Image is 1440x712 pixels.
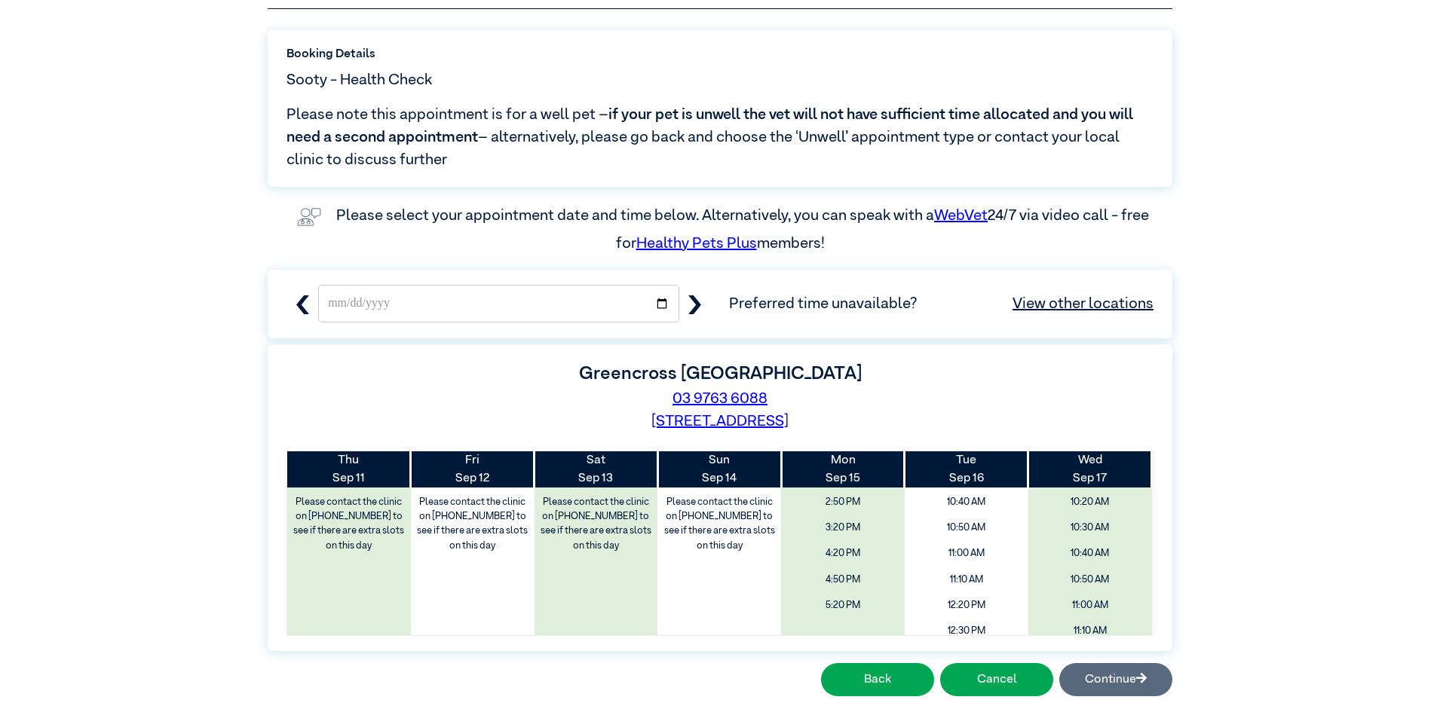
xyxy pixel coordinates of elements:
[657,451,781,487] th: Sep 14
[286,107,1133,145] span: if your pet is unwell the vet will not have sufficient time allocated and you will need a second ...
[910,569,1023,591] span: 11:10 AM
[535,451,658,487] th: Sep 13
[411,451,535,487] th: Sep 12
[910,517,1023,539] span: 10:50 AM
[536,491,657,557] label: Please contact the clinic on [PHONE_NUMBER] to see if there are extra slots on this day
[1034,491,1147,513] span: 10:20 AM
[934,208,988,223] a: WebVet
[286,45,1154,63] label: Booking Details
[905,451,1028,487] th: Sep 16
[786,491,899,513] span: 2:50 PM
[291,202,327,232] img: vet
[1034,620,1147,642] span: 11:10 AM
[786,569,899,591] span: 4:50 PM
[786,594,899,616] span: 5:20 PM
[289,491,409,557] label: Please contact the clinic on [PHONE_NUMBER] to see if there are extra slots on this day
[781,451,905,487] th: Sep 15
[636,236,757,251] a: Healthy Pets Plus
[651,414,789,429] a: [STREET_ADDRESS]
[412,491,533,557] label: Please contact the clinic on [PHONE_NUMBER] to see if there are extra slots on this day
[336,208,1152,250] label: Please select your appointment date and time below. Alternatively, you can speak with a 24/7 via ...
[910,542,1023,564] span: 11:00 AM
[1028,451,1152,487] th: Sep 17
[286,69,432,91] span: Sooty - Health Check
[940,663,1053,696] button: Cancel
[821,663,934,696] button: Back
[286,103,1154,171] span: Please note this appointment is for a well pet – – alternatively, please go back and choose the ‘...
[910,620,1023,642] span: 12:30 PM
[786,517,899,539] span: 3:20 PM
[1034,517,1147,539] span: 10:30 AM
[579,365,862,383] label: Greencross [GEOGRAPHIC_DATA]
[910,594,1023,616] span: 12:20 PM
[673,391,767,406] a: 03 9763 6088
[287,451,411,487] th: Sep 11
[1034,569,1147,591] span: 10:50 AM
[1034,594,1147,616] span: 11:00 AM
[1034,542,1147,564] span: 10:40 AM
[910,491,1023,513] span: 10:40 AM
[1013,292,1154,315] a: View other locations
[786,542,899,564] span: 4:20 PM
[659,491,780,557] label: Please contact the clinic on [PHONE_NUMBER] to see if there are extra slots on this day
[729,292,1154,315] span: Preferred time unavailable?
